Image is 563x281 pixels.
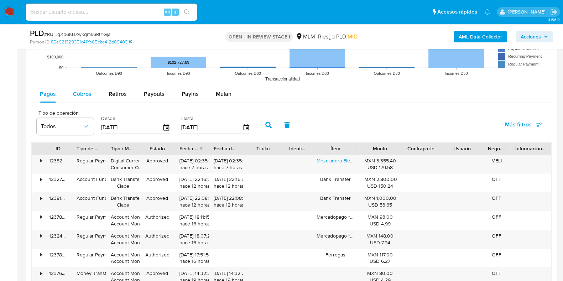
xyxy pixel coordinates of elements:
button: Acciones [516,31,553,42]
p: OPEN - IN REVIEW STAGE I [225,32,293,42]
p: carlos.soto@mercadolibre.com.mx [507,9,548,15]
a: Salir [550,8,558,16]
span: Acciones [521,31,541,42]
input: Buscar usuario o caso... [26,7,197,17]
span: 3.156.0 [548,17,559,22]
span: s [174,9,176,15]
span: MID [347,32,357,41]
a: 85e621329351c411fb05ebc412d69403 [51,39,132,45]
span: # RlJiEgXb6KBXwkqmk6RtYGja [44,31,110,38]
span: Alt [165,9,170,15]
b: AML Data Collector [459,31,502,42]
span: Accesos rápidos [437,8,477,16]
button: AML Data Collector [454,31,507,42]
b: PLD [30,27,44,39]
b: Person ID [30,39,49,45]
div: MLM [296,33,315,41]
a: Notificaciones [484,9,490,15]
span: Riesgo PLD: [318,33,357,41]
button: search-icon [179,7,194,17]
